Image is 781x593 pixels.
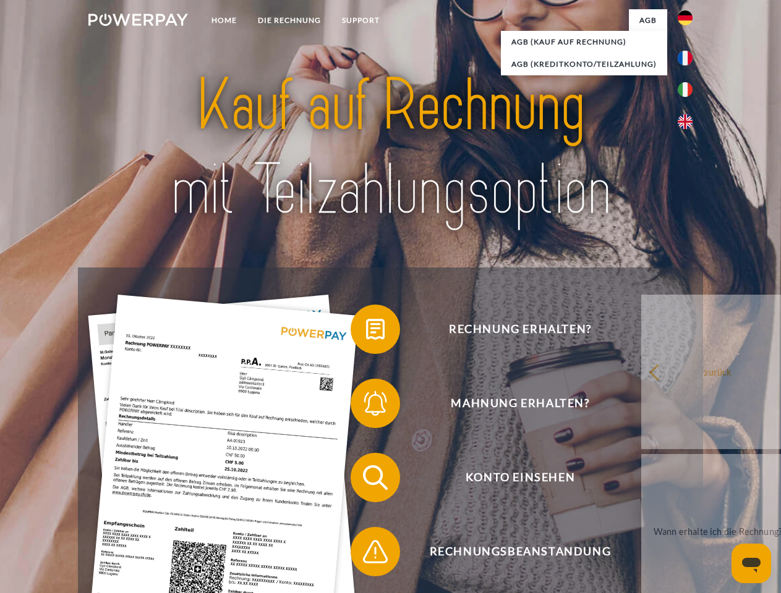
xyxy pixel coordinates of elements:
img: logo-powerpay-white.svg [88,14,188,26]
img: en [678,114,693,129]
iframe: Schaltfläche zum Öffnen des Messaging-Fensters [732,544,771,583]
img: de [678,11,693,25]
a: DIE RECHNUNG [247,9,331,32]
button: Rechnungsbeanstandung [351,527,672,576]
a: agb [629,9,667,32]
img: fr [678,51,693,65]
span: Konto einsehen [369,453,672,502]
span: Mahnung erhalten? [369,379,672,428]
button: Rechnung erhalten? [351,305,672,354]
button: Mahnung erhalten? [351,379,672,428]
a: AGB (Kauf auf Rechnung) [501,31,667,53]
img: it [678,82,693,97]
a: SUPPORT [331,9,390,32]
img: qb_bill.svg [360,314,391,345]
a: Home [201,9,247,32]
img: title-powerpay_de.svg [118,59,663,237]
span: Rechnung erhalten? [369,305,672,354]
img: qb_warning.svg [360,536,391,567]
img: qb_bell.svg [360,388,391,419]
button: Konto einsehen [351,453,672,502]
a: AGB (Kreditkonto/Teilzahlung) [501,53,667,75]
img: qb_search.svg [360,462,391,493]
span: Rechnungsbeanstandung [369,527,672,576]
